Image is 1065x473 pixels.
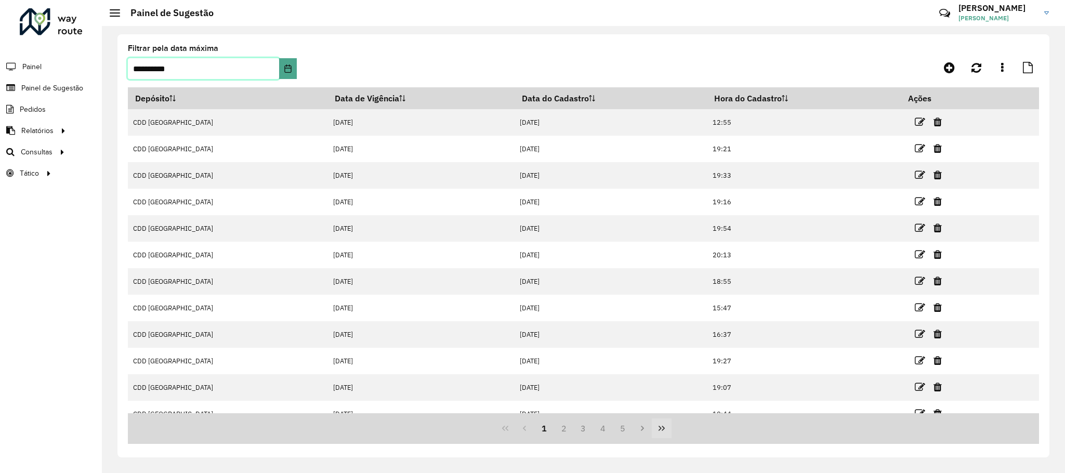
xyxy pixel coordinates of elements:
[707,162,901,189] td: 19:33
[933,353,942,367] a: Excluir
[515,242,707,268] td: [DATE]
[652,418,672,438] button: Last Page
[128,215,327,242] td: CDD [GEOGRAPHIC_DATA]
[327,215,515,242] td: [DATE]
[933,406,942,421] a: Excluir
[128,42,218,55] label: Filtrar pela data máxima
[707,136,901,162] td: 19:21
[933,168,942,182] a: Excluir
[515,268,707,295] td: [DATE]
[915,194,925,208] a: Editar
[933,2,956,24] a: Contato Rápido
[707,348,901,374] td: 19:27
[707,401,901,427] td: 18:44
[613,418,633,438] button: 5
[128,321,327,348] td: CDD [GEOGRAPHIC_DATA]
[707,109,901,136] td: 12:55
[327,321,515,348] td: [DATE]
[958,14,1036,23] span: [PERSON_NAME]
[20,104,46,115] span: Pedidos
[534,418,554,438] button: 1
[128,401,327,427] td: CDD [GEOGRAPHIC_DATA]
[128,268,327,295] td: CDD [GEOGRAPHIC_DATA]
[915,406,925,421] a: Editar
[933,327,942,341] a: Excluir
[515,136,707,162] td: [DATE]
[128,109,327,136] td: CDD [GEOGRAPHIC_DATA]
[515,295,707,321] td: [DATE]
[933,300,942,314] a: Excluir
[128,242,327,268] td: CDD [GEOGRAPHIC_DATA]
[21,147,52,157] span: Consultas
[515,189,707,215] td: [DATE]
[915,141,925,155] a: Editar
[327,162,515,189] td: [DATE]
[327,348,515,374] td: [DATE]
[901,87,964,109] th: Ações
[515,374,707,401] td: [DATE]
[915,380,925,394] a: Editar
[327,268,515,295] td: [DATE]
[128,348,327,374] td: CDD [GEOGRAPHIC_DATA]
[574,418,594,438] button: 3
[915,247,925,261] a: Editar
[21,83,83,94] span: Painel de Sugestão
[593,418,613,438] button: 4
[933,141,942,155] a: Excluir
[327,109,515,136] td: [DATE]
[327,295,515,321] td: [DATE]
[21,125,54,136] span: Relatórios
[707,374,901,401] td: 19:07
[327,401,515,427] td: [DATE]
[958,3,1036,13] h3: [PERSON_NAME]
[933,221,942,235] a: Excluir
[915,353,925,367] a: Editar
[515,109,707,136] td: [DATE]
[915,168,925,182] a: Editar
[515,162,707,189] td: [DATE]
[707,87,901,109] th: Hora do Cadastro
[707,321,901,348] td: 16:37
[120,7,214,19] h2: Painel de Sugestão
[707,268,901,295] td: 18:55
[707,242,901,268] td: 20:13
[933,115,942,129] a: Excluir
[707,295,901,321] td: 15:47
[128,295,327,321] td: CDD [GEOGRAPHIC_DATA]
[933,274,942,288] a: Excluir
[554,418,574,438] button: 2
[915,274,925,288] a: Editar
[933,194,942,208] a: Excluir
[515,348,707,374] td: [DATE]
[915,327,925,341] a: Editar
[327,374,515,401] td: [DATE]
[327,242,515,268] td: [DATE]
[128,87,327,109] th: Depósito
[327,87,515,109] th: Data de Vigência
[515,215,707,242] td: [DATE]
[915,221,925,235] a: Editar
[633,418,652,438] button: Next Page
[279,58,297,79] button: Choose Date
[707,215,901,242] td: 19:54
[128,136,327,162] td: CDD [GEOGRAPHIC_DATA]
[515,321,707,348] td: [DATE]
[915,115,925,129] a: Editar
[22,61,42,72] span: Painel
[128,162,327,189] td: CDD [GEOGRAPHIC_DATA]
[20,168,39,179] span: Tático
[915,300,925,314] a: Editar
[128,374,327,401] td: CDD [GEOGRAPHIC_DATA]
[933,380,942,394] a: Excluir
[327,136,515,162] td: [DATE]
[707,189,901,215] td: 19:16
[128,189,327,215] td: CDD [GEOGRAPHIC_DATA]
[515,87,707,109] th: Data do Cadastro
[515,401,707,427] td: [DATE]
[327,189,515,215] td: [DATE]
[933,247,942,261] a: Excluir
